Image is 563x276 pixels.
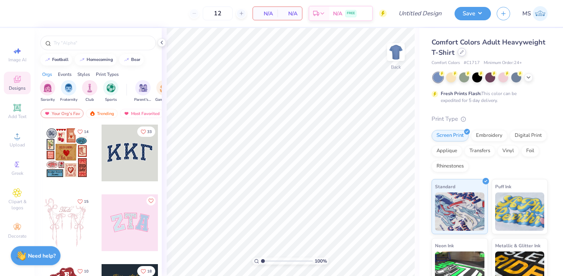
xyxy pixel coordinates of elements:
[40,80,55,103] button: filter button
[391,64,401,71] div: Back
[105,97,117,103] span: Sports
[139,84,148,92] img: Parent's Weekend Image
[155,80,173,103] div: filter for Game Day
[85,97,94,103] span: Club
[155,97,173,103] span: Game Day
[495,192,545,231] img: Puff Ink
[155,80,173,103] button: filter button
[8,113,26,120] span: Add Text
[441,90,535,104] div: This color can be expedited for 5 day delivery.
[74,127,92,137] button: Like
[388,44,404,60] img: Back
[87,58,113,62] div: homecoming
[79,58,85,62] img: trend_line.gif
[11,170,23,176] span: Greek
[44,58,51,62] img: trend_line.gif
[103,80,118,103] div: filter for Sports
[42,71,52,78] div: Orgs
[40,54,72,66] button: football
[521,145,539,157] div: Foil
[464,60,480,66] span: # C1717
[86,109,118,118] div: Trending
[441,90,481,97] strong: Fresh Prints Flash:
[432,145,462,157] div: Applique
[8,57,26,63] span: Image AI
[123,58,130,62] img: trend_line.gif
[137,127,155,137] button: Like
[64,84,73,92] img: Fraternity Image
[392,6,449,21] input: Untitled Design
[432,161,469,172] div: Rhinestones
[84,269,89,273] span: 10
[432,38,545,57] span: Comfort Colors Adult Heavyweight T-Shirt
[203,7,233,20] input: – –
[74,196,92,207] button: Like
[160,84,169,92] img: Game Day Image
[53,39,151,47] input: Try "Alpha"
[435,182,455,191] span: Standard
[435,242,454,250] span: Neon Ink
[28,252,56,260] strong: Need help?
[40,80,55,103] div: filter for Sorority
[134,97,152,103] span: Parent's Weekend
[123,111,130,116] img: most_fav.gif
[96,71,119,78] div: Print Types
[510,130,547,141] div: Digital Print
[131,58,140,62] div: bear
[84,130,89,134] span: 14
[533,6,548,21] img: Meredith Shults
[146,196,156,205] button: Like
[60,80,77,103] button: filter button
[119,54,144,66] button: bear
[84,200,89,204] span: 15
[43,84,52,92] img: Sorority Image
[282,10,297,18] span: N/A
[435,192,484,231] img: Standard
[484,60,522,66] span: Minimum Order: 24 +
[4,199,31,211] span: Clipart & logos
[147,269,152,273] span: 18
[82,80,97,103] button: filter button
[134,80,152,103] button: filter button
[8,233,26,239] span: Decorate
[455,7,491,20] button: Save
[89,111,95,116] img: trending.gif
[77,71,90,78] div: Styles
[333,10,342,18] span: N/A
[147,130,152,134] span: 33
[465,145,495,157] div: Transfers
[432,130,469,141] div: Screen Print
[315,258,327,264] span: 100 %
[258,10,273,18] span: N/A
[41,109,84,118] div: Your Org's Fav
[82,80,97,103] div: filter for Club
[107,84,115,92] img: Sports Image
[347,11,355,16] span: FREE
[120,109,163,118] div: Most Favorited
[52,58,69,62] div: football
[44,111,50,116] img: most_fav.gif
[495,242,540,250] span: Metallic & Glitter Ink
[10,142,25,148] span: Upload
[75,54,117,66] button: homecoming
[85,84,94,92] img: Club Image
[432,115,548,123] div: Print Type
[134,80,152,103] div: filter for Parent's Weekend
[58,71,72,78] div: Events
[60,80,77,103] div: filter for Fraternity
[471,130,507,141] div: Embroidery
[9,85,26,91] span: Designs
[60,97,77,103] span: Fraternity
[522,6,548,21] a: MS
[103,80,118,103] button: filter button
[522,9,531,18] span: MS
[497,145,519,157] div: Vinyl
[41,97,55,103] span: Sorority
[432,60,460,66] span: Comfort Colors
[495,182,511,191] span: Puff Ink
